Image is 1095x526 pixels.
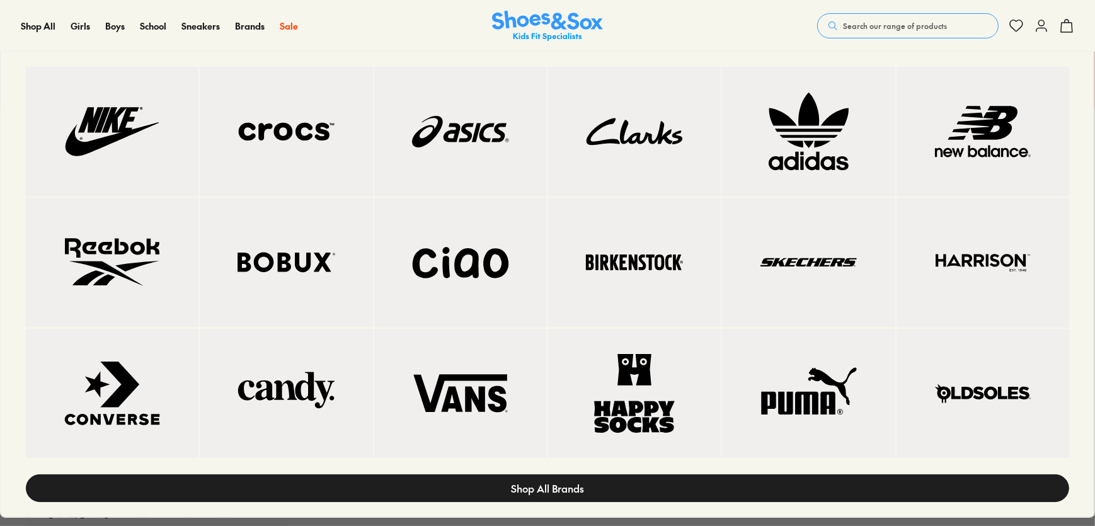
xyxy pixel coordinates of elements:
[140,20,166,33] a: School
[71,20,90,33] a: Girls
[235,20,265,33] a: Brands
[843,20,947,31] span: Search our range of products
[817,13,999,38] button: Search our range of products
[181,20,220,32] span: Sneakers
[492,11,603,42] a: Shoes & Sox
[492,11,603,42] img: SNS_Logo_Responsive.svg
[280,20,298,32] span: Sale
[26,474,1069,502] a: Shop All Brands
[21,20,55,32] span: Shop All
[511,481,584,496] span: Shop All Brands
[280,20,298,33] a: Sale
[105,20,125,32] span: Boys
[71,20,90,32] span: Girls
[21,20,55,33] a: Shop All
[235,20,265,32] span: Brands
[140,20,166,32] span: School
[6,4,44,42] button: Open gorgias live chat
[105,20,125,33] a: Boys
[181,20,220,33] a: Sneakers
